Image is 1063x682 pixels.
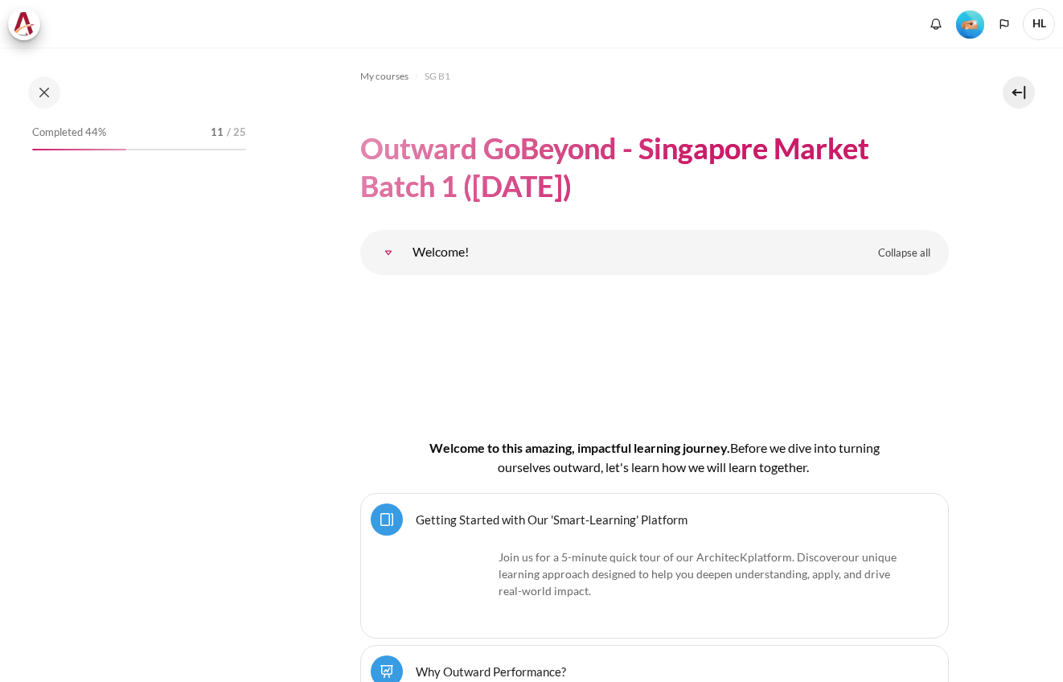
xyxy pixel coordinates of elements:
[211,125,224,141] span: 11
[499,550,897,598] span: .
[360,69,408,84] span: My courses
[32,125,106,141] span: Completed 44%
[956,9,984,39] div: Level #2
[956,10,984,39] img: Level #2
[227,125,246,141] span: / 25
[730,440,738,455] span: B
[878,245,930,261] span: Collapse all
[950,9,991,39] a: Level #2
[32,149,126,150] div: 44%
[360,67,408,86] a: My courses
[412,548,493,628] img: platform logo
[412,548,897,599] p: Join us for a 5-minute quick tour of our ArchitecK platform. Discover
[416,511,687,527] a: Getting Started with Our 'Smart-Learning' Platform
[360,64,949,89] nav: Navigation bar
[13,12,35,36] img: Architeck
[866,240,942,267] a: Collapse all
[412,438,897,477] h4: Welcome to this amazing, impactful learning journey.
[360,129,949,205] h1: Outward GoBeyond - Singapore Market Batch 1 ([DATE])
[924,12,948,36] div: Show notification window with no new notifications
[425,69,450,84] span: SG B1
[372,236,404,269] a: Welcome!
[1023,8,1055,40] a: User menu
[992,12,1016,36] button: Languages
[8,8,48,40] a: Architeck Architeck
[416,664,566,679] a: Why Outward Performance?
[499,550,897,598] span: our unique learning approach designed to help you deepen understanding, apply, and drive real-wor...
[1023,8,1055,40] span: HL
[425,67,450,86] a: SG B1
